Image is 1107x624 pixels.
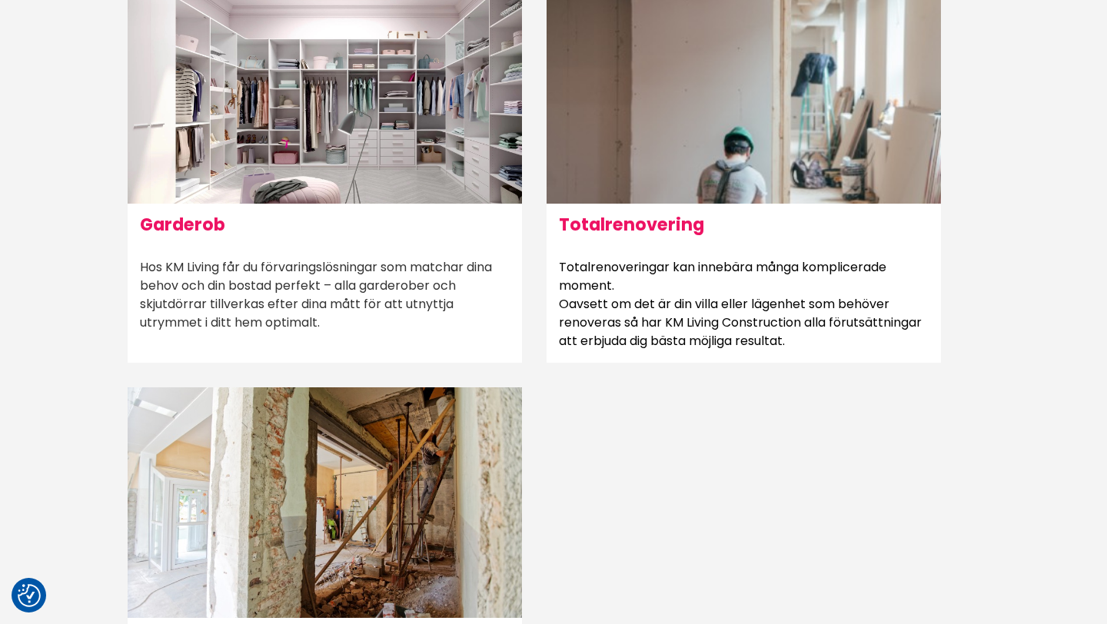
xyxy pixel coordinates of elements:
[18,584,41,607] button: Samtyckesinställningar
[547,204,941,245] h6: Totalrenovering
[547,246,941,363] p: Totalrenoveringar kan innebära många komplicerade moment. Oavsett om det är din villa eller lägen...
[128,246,522,344] p: Hos KM Living får du förvaringslösningar som matchar dina behov och din bostad perfekt – alla gar...
[128,204,522,245] h6: Garderob
[18,584,41,607] img: Revisit consent button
